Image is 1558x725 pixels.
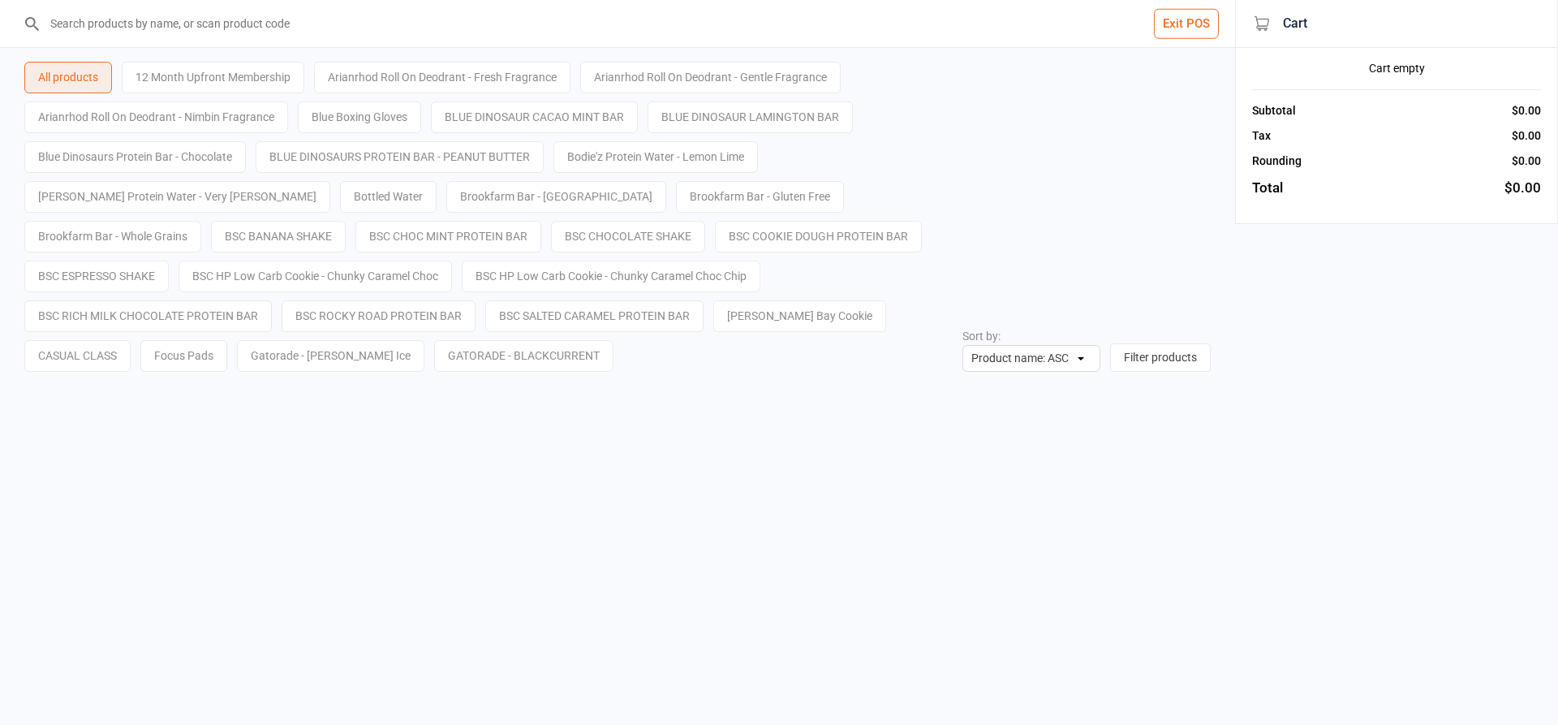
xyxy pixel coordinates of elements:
[24,181,330,213] div: [PERSON_NAME] Protein Water - Very [PERSON_NAME]
[713,300,886,332] div: [PERSON_NAME] Bay Cookie
[211,221,346,252] div: BSC BANANA SHAKE
[179,261,452,292] div: BSC HP Low Carb Cookie - Chunky Caramel Choc
[1154,9,1219,39] button: Exit POS
[446,181,666,213] div: Brookfarm Bar - [GEOGRAPHIC_DATA]
[140,340,227,372] div: Focus Pads
[1110,343,1211,372] button: Filter products
[551,221,705,252] div: BSC CHOCOLATE SHAKE
[485,300,704,332] div: BSC SALTED CARAMEL PROTEIN BAR
[24,221,201,252] div: Brookfarm Bar - Whole Grains
[1252,102,1296,119] div: Subtotal
[648,101,853,133] div: BLUE DINOSAUR LAMINGTON BAR
[1512,102,1541,119] div: $0.00
[1252,127,1271,145] div: Tax
[24,141,246,173] div: Blue Dinosaurs Protein Bar - Chocolate
[24,101,288,133] div: Arianrhod Roll On Deodrant - Nimbin Fragrance
[1252,153,1302,170] div: Rounding
[314,62,570,93] div: Arianrhod Roll On Deodrant - Fresh Fragrance
[715,221,922,252] div: BSC COOKIE DOUGH PROTEIN BAR
[1512,127,1541,145] div: $0.00
[580,62,841,93] div: Arianrhod Roll On Deodrant - Gentle Fragrance
[431,101,638,133] div: BLUE DINOSAUR CACAO MINT BAR
[1252,178,1283,199] div: Total
[24,300,272,332] div: BSC RICH MILK CHOCOLATE PROTEIN BAR
[962,330,1001,343] label: Sort by:
[24,261,169,292] div: BSC ESPRESSO SHAKE
[24,62,112,93] div: All products
[553,141,758,173] div: Bodie'z Protein Water - Lemon Lime
[462,261,760,292] div: BSC HP Low Carb Cookie - Chunky Caramel Choc Chip
[298,101,421,133] div: Blue Boxing Gloves
[1252,60,1541,77] div: Cart empty
[1512,153,1541,170] div: $0.00
[1504,178,1541,199] div: $0.00
[676,181,844,213] div: Brookfarm Bar - Gluten Free
[122,62,304,93] div: 12 Month Upfront Membership
[282,300,476,332] div: BSC ROCKY ROAD PROTEIN BAR
[237,340,424,372] div: Gatorade - [PERSON_NAME] Ice
[434,340,613,372] div: GATORADE - BLACKCURRENT
[24,340,131,372] div: CASUAL CLASS
[256,141,544,173] div: BLUE DINOSAURS PROTEIN BAR - PEANUT BUTTER
[355,221,541,252] div: BSC CHOC MINT PROTEIN BAR
[340,181,437,213] div: Bottled Water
